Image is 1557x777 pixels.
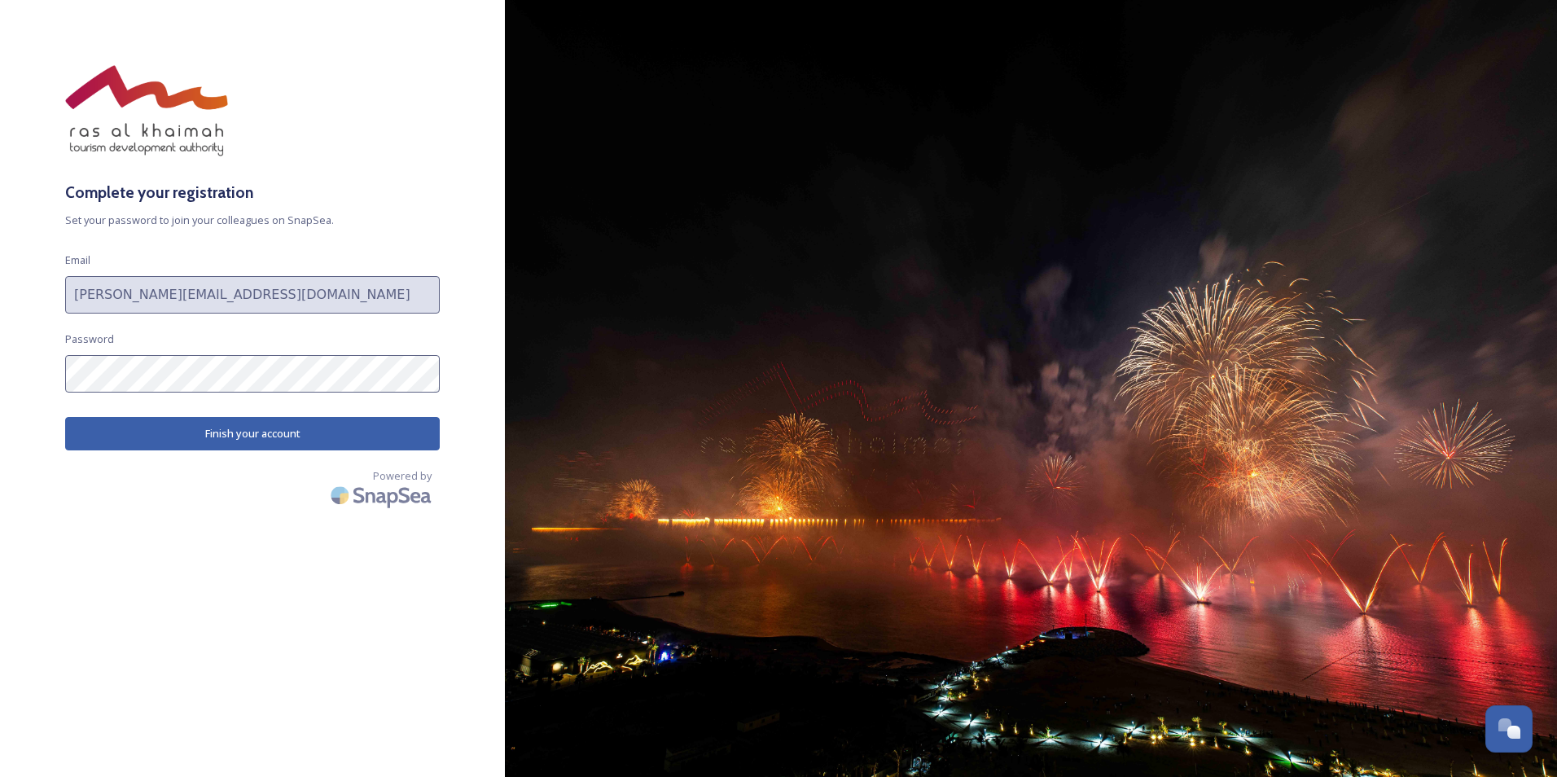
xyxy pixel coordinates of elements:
[326,476,440,515] img: SnapSea Logo
[65,213,440,228] span: Set your password to join your colleagues on SnapSea.
[65,252,90,268] span: Email
[373,468,432,484] span: Powered by
[65,65,228,156] img: raktda_eng_new-stacked-logo_rgb.png
[65,417,440,450] button: Finish your account
[1485,705,1533,753] button: Open Chat
[65,181,440,204] h3: Complete your registration
[65,331,114,347] span: Password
